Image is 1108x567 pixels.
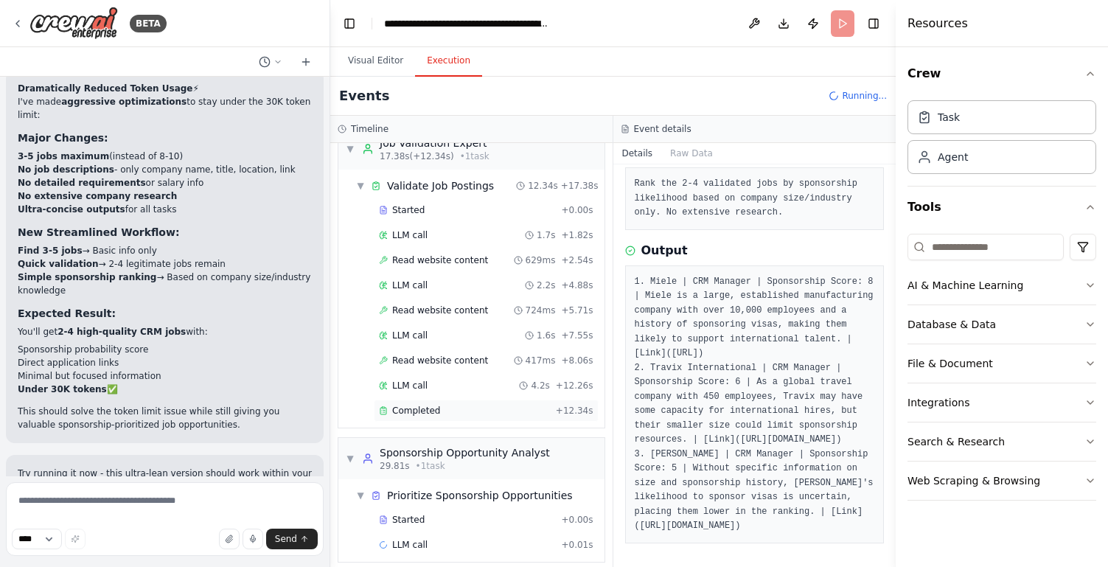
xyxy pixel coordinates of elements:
[18,163,312,176] li: - only company name, title, location, link
[18,405,312,431] p: This should solve the token limit issue while still giving you valuable sponsorship-prioritized j...
[18,151,109,161] strong: 3-5 jobs maximum
[18,244,312,257] li: → Basic info only
[18,259,99,269] strong: Quick validation
[61,97,187,107] strong: aggressive optimizations
[18,226,180,238] strong: New Streamlined Workflow:
[561,180,599,192] span: + 17.38s
[907,15,968,32] h4: Resources
[380,150,454,162] span: 17.38s (+12.34s)
[907,434,1005,449] div: Search & Research
[18,307,116,319] strong: Expected Result:
[907,305,1096,344] button: Database & Data
[392,229,428,241] span: LLM call
[634,123,691,135] h3: Event details
[416,460,445,472] span: • 1 task
[907,344,1096,383] button: File & Document
[392,330,428,341] span: LLM call
[613,143,662,164] button: Details
[392,254,488,266] span: Read website content
[661,143,722,164] button: Raw Data
[351,123,389,135] h3: Timeline
[907,266,1096,305] button: AI & Machine Learning
[18,356,312,369] li: Direct application links
[528,180,558,192] span: 12.34s
[130,15,167,32] div: BETA
[380,445,550,460] div: Sponsorship Opportunity Analyst
[561,254,593,266] span: + 2.54s
[561,305,593,316] span: + 5.71s
[392,279,428,291] span: LLM call
[18,82,312,95] h2: ⚡
[384,16,550,31] nav: breadcrumb
[18,191,177,201] strong: No extensive company research
[863,13,884,34] button: Hide right sidebar
[356,180,365,192] span: ▼
[561,279,593,291] span: + 4.88s
[526,355,556,366] span: 417ms
[907,395,969,410] div: Integrations
[387,488,573,503] span: Prioritize Sponsorship Opportunities
[641,242,688,260] h3: Output
[18,325,312,338] p: You'll get with:
[18,467,312,493] p: Try running it now - this ultra-lean version should work within your token limits!
[531,380,549,392] span: 4.2s
[907,422,1096,461] button: Search & Research
[907,187,1096,228] button: Tools
[18,246,83,256] strong: Find 3-5 jobs
[907,278,1023,293] div: AI & Machine Learning
[842,90,887,102] span: Running...
[556,405,593,417] span: + 12.34s
[18,150,312,163] li: (instead of 8-10)
[219,529,240,549] button: Upload files
[387,178,494,193] span: Validate Job Postings
[339,13,360,34] button: Hide left sidebar
[460,150,489,162] span: • 1 task
[18,384,107,394] strong: Under 30K tokens
[556,380,593,392] span: + 12.26s
[392,355,488,366] span: Read website content
[18,369,312,383] li: Minimal but focused information
[561,204,593,216] span: + 0.00s
[18,178,146,188] strong: No detailed requirements
[346,143,355,155] span: ▼
[635,177,875,220] pre: Rank the 2-4 validated jobs by sponsorship likelihood based on company size/industry only. No ext...
[526,254,556,266] span: 629ms
[526,305,556,316] span: 724ms
[65,529,86,549] button: Improve this prompt
[537,279,555,291] span: 2.2s
[380,136,489,150] div: Job Validation Expert
[392,204,425,216] span: Started
[18,95,312,122] p: I've made to stay under the 30K token limit:
[537,229,555,241] span: 1.7s
[415,46,482,77] button: Execution
[907,94,1096,186] div: Crew
[18,204,125,215] strong: Ultra-concise outputs
[380,460,410,472] span: 29.81s
[275,533,297,545] span: Send
[18,383,312,396] li: ✅
[392,405,440,417] span: Completed
[29,7,118,40] img: Logo
[266,529,318,549] button: Send
[18,343,312,356] li: Sponsorship probability score
[392,539,428,551] span: LLM call
[907,462,1096,500] button: Web Scraping & Browsing
[561,330,593,341] span: + 7.55s
[938,110,960,125] div: Task
[253,53,288,71] button: Switch to previous chat
[392,380,428,392] span: LLM call
[336,46,415,77] button: Visual Editor
[346,453,355,465] span: ▼
[18,257,312,271] li: → 2-4 legitimate jobs remain
[561,514,593,526] span: + 0.00s
[938,150,968,164] div: Agent
[18,83,192,94] strong: Dramatically Reduced Token Usage
[243,529,263,549] button: Click to speak your automation idea
[339,86,389,106] h2: Events
[907,228,1096,512] div: Tools
[561,355,593,366] span: + 8.06s
[907,356,993,371] div: File & Document
[58,327,186,337] strong: 2-4 high-quality CRM jobs
[537,330,555,341] span: 1.6s
[294,53,318,71] button: Start a new chat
